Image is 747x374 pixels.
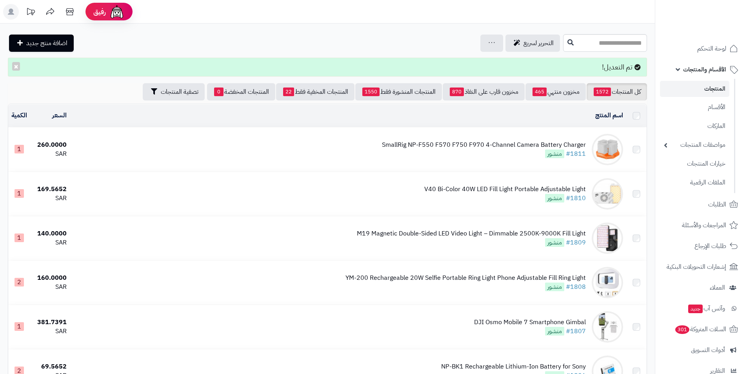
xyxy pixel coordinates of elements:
div: 140.0000 [33,229,67,238]
span: أدوات التسويق [691,345,725,356]
a: الأقسام [660,99,729,116]
a: الماركات [660,118,729,135]
a: الملفات الرقمية [660,174,729,191]
img: logo-2.png [694,6,740,22]
a: إشعارات التحويلات البنكية [660,257,742,276]
span: المراجعات والأسئلة [682,220,726,231]
a: المنتجات المخفية فقط22 [276,83,354,100]
div: 69.5652 [33,362,67,371]
span: اضافة منتج جديد [26,38,67,48]
span: الأقسام والمنتجات [683,64,726,75]
span: 1 [15,189,24,198]
span: 1550 [362,88,380,96]
div: SAR [33,327,67,336]
span: 465 [533,88,547,96]
span: رفيق [93,7,106,16]
span: 2 [15,278,24,286]
a: خيارات المنتجات [660,155,729,172]
div: SAR [33,150,67,159]
div: تم التعديل! [8,58,647,77]
img: DJI Osmo Mobile 7 Smartphone Gimbal [592,311,623,343]
span: 1 [15,322,24,331]
a: مخزون منتهي465 [525,83,586,100]
span: منشور [545,150,564,158]
div: M19 Magnetic Double-Sided LED Video Light – Dimmable 2500K-9000K Fill Light [357,229,586,238]
span: 0 [214,88,224,96]
a: طلبات الإرجاع [660,237,742,255]
div: 169.5652 [33,185,67,194]
a: #1808 [566,282,586,292]
img: M19 Magnetic Double-Sided LED Video Light – Dimmable 2500K-9000K Fill Light [592,223,623,254]
a: مخزون قارب على النفاذ870 [443,83,525,100]
span: الطلبات [708,199,726,210]
span: 301 [675,325,690,334]
a: المنتجات [660,81,729,97]
div: NP-BK1 Rechargeable Lithium-Ion Battery for Sony [441,362,586,371]
button: × [12,62,20,71]
a: المراجعات والأسئلة [660,216,742,235]
a: #1810 [566,193,586,203]
div: SmallRig NP-F550 F570 F750 F970 4-Channel Camera Battery Charger [382,140,586,150]
span: 870 [450,88,464,96]
span: إشعارات التحويلات البنكية [667,261,726,272]
div: 381.7391 [33,318,67,327]
button: تصفية المنتجات [143,83,205,100]
div: SAR [33,194,67,203]
a: وآتس آبجديد [660,299,742,318]
a: اضافة منتج جديد [9,35,74,52]
a: كل المنتجات1572 [587,83,647,100]
span: 22 [283,88,294,96]
a: العملاء [660,278,742,297]
a: #1809 [566,238,586,247]
img: ai-face.png [109,4,125,20]
img: YM-200 Rechargeable 20W Selfie Portable Ring Light Phone Adjustable Fill Ring Light [592,267,623,298]
span: جديد [688,305,703,313]
span: السلات المتروكة [674,324,726,335]
span: 1572 [594,88,611,96]
span: منشور [545,283,564,291]
div: 160.0000 [33,274,67,283]
a: المنتجات المنشورة فقط1550 [355,83,442,100]
img: SmallRig NP-F550 F570 F750 F970 4-Channel Camera Battery Charger [592,134,623,165]
div: SAR [33,283,67,292]
div: YM-200 Rechargeable 20W Selfie Portable Ring Light Phone Adjustable Fill Ring Light [345,274,586,283]
span: منشور [545,194,564,203]
span: 1 [15,145,24,153]
span: العملاء [710,282,725,293]
span: طلبات الإرجاع [694,241,726,252]
span: منشور [545,327,564,336]
a: السلات المتروكة301 [660,320,742,339]
a: الكمية [11,111,27,120]
a: التحرير لسريع [505,35,560,52]
img: V40 Bi-Color 40W LED Fill Light Portable Adjustable Light [592,178,623,210]
span: وآتس آب [687,303,725,314]
span: 1 [15,234,24,242]
a: لوحة التحكم [660,39,742,58]
a: المنتجات المخفضة0 [207,83,275,100]
a: مواصفات المنتجات [660,137,729,153]
a: أدوات التسويق [660,341,742,359]
a: اسم المنتج [595,111,623,120]
div: 260.0000 [33,140,67,150]
span: لوحة التحكم [697,43,726,54]
a: الطلبات [660,195,742,214]
a: تحديثات المنصة [21,4,40,22]
div: V40 Bi-Color 40W LED Fill Light Portable Adjustable Light [424,185,586,194]
span: تصفية المنتجات [161,87,198,97]
span: التحرير لسريع [523,38,554,48]
a: #1811 [566,149,586,159]
span: منشور [545,238,564,247]
a: #1807 [566,327,586,336]
a: السعر [52,111,67,120]
div: DJI Osmo Mobile 7 Smartphone Gimbal [474,318,586,327]
div: SAR [33,238,67,247]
